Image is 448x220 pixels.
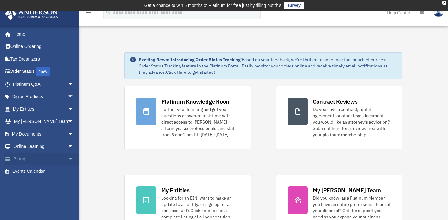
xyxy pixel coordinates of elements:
[313,106,391,138] div: Do you have a contract, rental agreement, or other legal document you would like an attorney's ad...
[434,8,443,17] img: User Pic
[36,67,50,76] div: NEW
[161,195,239,220] div: Looking for an EIN, want to make an update to an entity, or sign up for a bank account? Click her...
[166,69,215,75] a: Click Here to get started!
[4,40,83,53] a: Online Ordering
[4,53,83,65] a: Tax Organizers
[284,2,304,9] a: survey
[139,56,397,75] div: Based on your feedback, we're thrilled to announce the launch of our new Order Status Tracking fe...
[4,103,83,115] a: My Entitiesarrow_drop_down
[4,90,83,103] a: Digital Productsarrow_drop_down
[4,153,83,165] a: Billingarrow_drop_down
[442,1,446,5] div: close
[124,86,251,149] a: Platinum Knowledge Room Further your learning and get your questions answered real-time with dire...
[144,2,282,9] div: Get a chance to win 6 months of Platinum for free just by filling out this
[105,9,112,15] i: search
[68,103,80,116] span: arrow_drop_down
[4,165,83,178] a: Events Calendar
[4,65,83,78] a: Order StatusNEW
[4,78,83,90] a: Platinum Q&Aarrow_drop_down
[68,90,80,103] span: arrow_drop_down
[276,86,402,149] a: Contract Reviews Do you have a contract, rental agreement, or other legal document you would like...
[4,140,83,153] a: Online Learningarrow_drop_down
[68,78,80,91] span: arrow_drop_down
[85,9,92,16] i: menu
[161,98,231,106] div: Platinum Knowledge Room
[4,115,83,128] a: My [PERSON_NAME] Teamarrow_drop_down
[313,186,381,194] div: My [PERSON_NAME] Team
[313,98,358,106] div: Contract Reviews
[85,11,92,16] a: menu
[68,115,80,128] span: arrow_drop_down
[68,140,80,153] span: arrow_drop_down
[68,153,80,165] span: arrow_drop_down
[68,128,80,141] span: arrow_drop_down
[139,57,242,62] strong: Exciting News: Introducing Order Status Tracking!
[3,8,60,20] img: Anderson Advisors Platinum Portal
[4,28,80,40] a: Home
[161,186,190,194] div: My Entities
[4,128,83,140] a: My Documentsarrow_drop_down
[161,106,239,138] div: Further your learning and get your questions answered real-time with direct access to [PERSON_NAM...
